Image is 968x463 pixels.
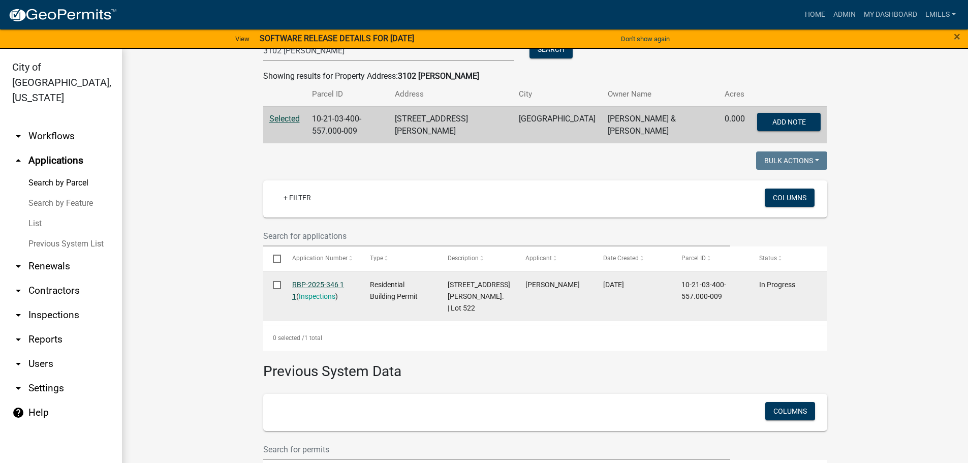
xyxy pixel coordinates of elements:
[263,246,283,271] datatable-header-cell: Select
[954,30,960,43] button: Close
[671,246,749,271] datatable-header-cell: Parcel ID
[12,309,24,321] i: arrow_drop_down
[299,292,335,300] a: Inspections
[275,189,319,207] a: + Filter
[602,106,719,143] td: [PERSON_NAME] & [PERSON_NAME]
[306,106,389,143] td: 10-21-03-400-557.000-009
[617,30,674,47] button: Don't show again
[12,333,24,346] i: arrow_drop_down
[263,325,827,351] div: 1 total
[12,407,24,419] i: help
[513,82,602,106] th: City
[389,106,512,143] td: [STREET_ADDRESS][PERSON_NAME]
[954,29,960,44] span: ×
[438,246,516,271] datatable-header-cell: Description
[389,82,512,106] th: Address
[860,5,921,24] a: My Dashboard
[757,113,821,131] button: Add Note
[759,281,795,289] span: In Progress
[231,30,254,47] a: View
[263,70,827,82] div: Showing results for Property Address:
[263,439,731,460] input: Search for permits
[283,246,360,271] datatable-header-cell: Application Number
[12,155,24,167] i: arrow_drop_up
[603,255,639,262] span: Date Created
[602,82,719,106] th: Owner Name
[12,260,24,272] i: arrow_drop_down
[370,255,383,262] span: Type
[681,281,726,300] span: 10-21-03-400-557.000-009
[525,281,580,289] span: KENNETH HALEY
[516,246,594,271] datatable-header-cell: Applicant
[292,281,344,300] a: RBP-2025-346 1 1
[829,5,860,24] a: Admin
[772,117,806,126] span: Add Note
[719,82,751,106] th: Acres
[12,358,24,370] i: arrow_drop_down
[269,114,300,124] a: Selected
[398,71,479,81] strong: 3102 [PERSON_NAME]
[921,5,960,24] a: lmills
[292,255,348,262] span: Application Number
[12,285,24,297] i: arrow_drop_down
[603,281,624,289] span: 09/11/2025
[370,281,418,300] span: Residential Building Permit
[765,402,815,420] button: Columns
[448,281,510,312] span: 3102 Slone Dr Jeffersonville In. | Lot 522
[360,246,438,271] datatable-header-cell: Type
[12,130,24,142] i: arrow_drop_down
[12,382,24,394] i: arrow_drop_down
[292,279,351,302] div: ( )
[260,34,414,43] strong: SOFTWARE RELEASE DETAILS FOR [DATE]
[513,106,602,143] td: [GEOGRAPHIC_DATA]
[525,255,552,262] span: Applicant
[756,151,827,170] button: Bulk Actions
[263,351,827,382] h3: Previous System Data
[765,189,815,207] button: Columns
[801,5,829,24] a: Home
[681,255,706,262] span: Parcel ID
[719,106,751,143] td: 0.000
[749,246,827,271] datatable-header-cell: Status
[448,255,479,262] span: Description
[594,246,671,271] datatable-header-cell: Date Created
[759,255,777,262] span: Status
[263,226,731,246] input: Search for applications
[273,334,304,342] span: 0 selected /
[306,82,389,106] th: Parcel ID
